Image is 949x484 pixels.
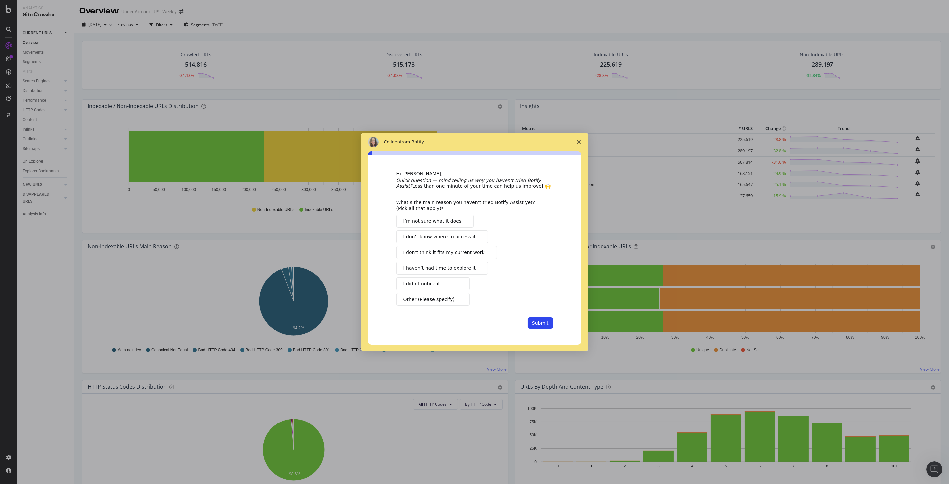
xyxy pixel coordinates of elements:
[368,137,379,147] img: Profile image for Colleen
[396,199,543,211] div: What’s the main reason you haven’t tried Botify Assist yet? (Pick all that apply)
[403,218,462,225] span: I’m not sure what it does
[400,139,424,144] span: from Botify
[384,139,400,144] span: Colleen
[403,296,455,303] span: Other (Please specify)
[396,177,553,189] div: Less than one minute of your time can help us improve! 🙌
[403,265,476,272] span: I haven’t had time to explore it
[396,277,470,290] button: I didn’t notice it
[396,171,553,177] div: Hi [PERSON_NAME],
[403,249,485,256] span: I don’t think it fits my current work
[396,246,497,259] button: I don’t think it fits my current work
[396,293,470,306] button: Other (Please specify)
[569,133,588,151] span: Close survey
[403,233,476,240] span: I don’t know where to access it
[396,230,488,243] button: I don’t know where to access it
[403,280,440,287] span: I didn’t notice it
[396,178,541,189] i: Quick question — mind telling us why you haven’t tried Botify Assist?
[396,215,474,228] button: I’m not sure what it does
[396,262,488,275] button: I haven’t had time to explore it
[528,317,553,329] button: Submit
